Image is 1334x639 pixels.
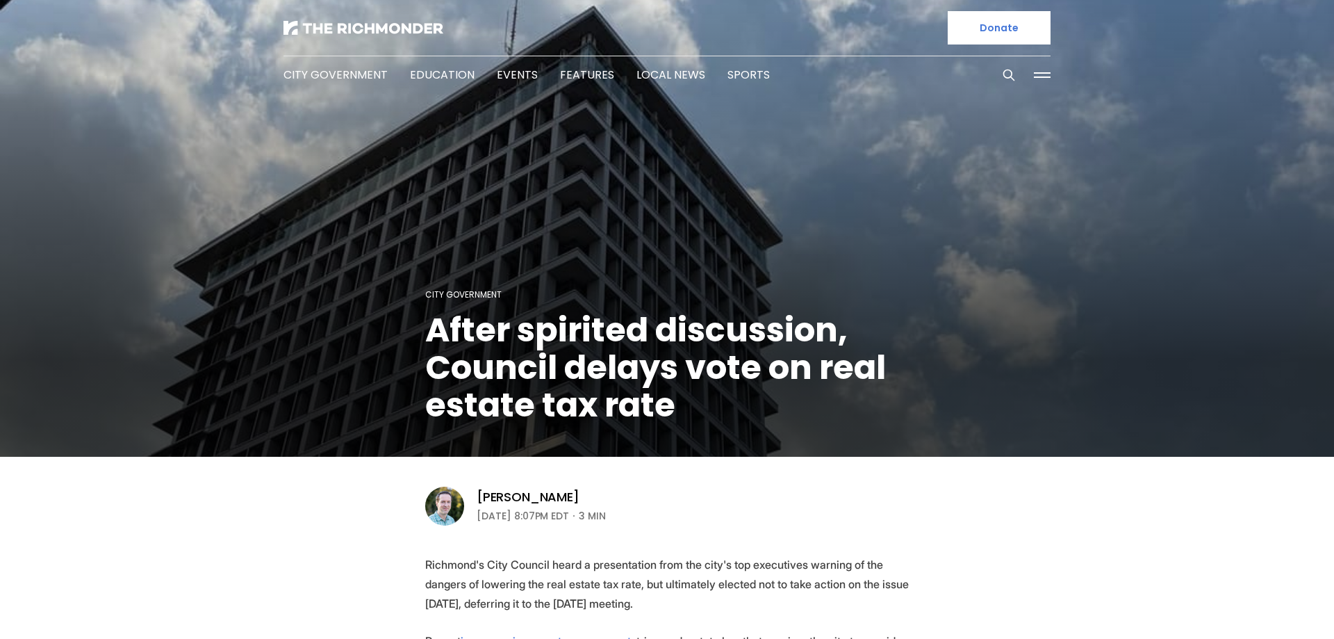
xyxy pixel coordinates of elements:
img: The Richmonder [283,21,443,35]
h1: After spirited discussion, Council delays vote on real estate tax rate [425,312,909,424]
img: Michael Phillips [425,487,464,526]
a: [PERSON_NAME] [477,489,579,505]
a: Local News [636,67,705,83]
a: Donate [948,11,1051,45]
a: Events [497,67,538,83]
a: Features [560,67,614,83]
p: Richmond's City Council heard a presentation from the city's top executives warning of the danger... [425,555,909,613]
time: [DATE] 8:07PM EDT [477,508,569,524]
iframe: portal-trigger [1261,571,1334,639]
a: City Government [425,289,502,300]
span: 3 min [579,508,606,524]
button: Search this site [998,65,1019,86]
a: City Government [283,67,388,83]
a: Education [410,67,475,83]
a: Sports [727,67,770,83]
